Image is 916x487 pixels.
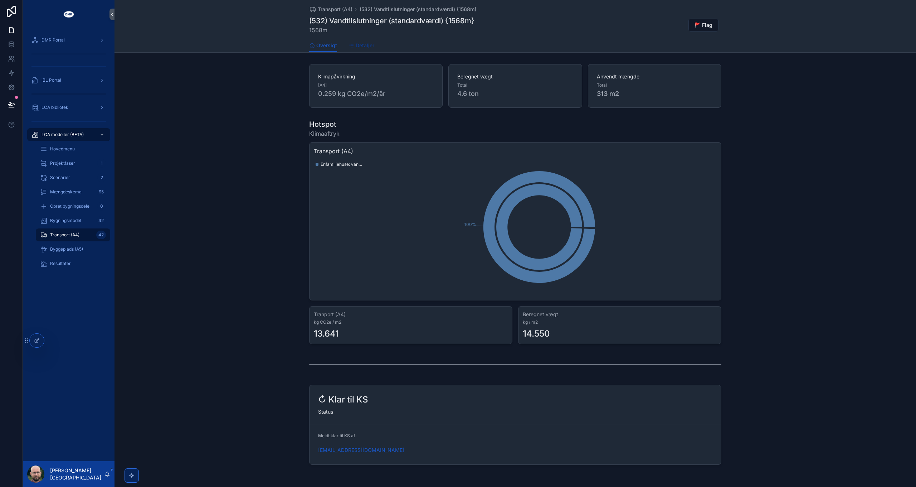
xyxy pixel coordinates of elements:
span: Status [318,409,333,415]
span: Meldt klar til KS af: [318,433,357,438]
h1: Hotspot [309,119,340,129]
a: Detaljer [349,39,374,53]
span: Resultater [50,261,71,266]
span: Oversigt [316,42,337,49]
div: 13.641 [314,328,339,339]
div: 1 [97,159,106,168]
a: LCA bibliotek [27,101,110,114]
a: Oversigt [309,39,337,53]
span: 1568m [309,26,474,34]
span: DMR Portal [42,37,65,43]
span: Detaljer [356,42,374,49]
a: Opret bygningsdele0 [36,200,110,213]
img: App logo [63,9,74,20]
a: Mængdeskema95 [36,185,110,198]
a: Transport (A4) [309,6,352,13]
span: Klimaaftryk [309,129,340,138]
div: 14.550 [523,328,550,339]
span: Hovedmenu [50,146,75,152]
div: 95 [97,188,106,196]
span: [A4] [318,82,327,88]
h3: Beregnet vægt [523,311,717,318]
tspan: 100% [464,222,476,227]
div: 42 [96,216,106,225]
span: 🚩 Flag [695,21,712,29]
a: LCA modeller (BETA) [27,128,110,141]
a: (532) Vandtilslutninger (standardværdi) {1568m} [360,6,477,13]
span: Total [597,82,607,88]
a: Projektfaser1 [36,157,110,170]
span: Mængdeskema [50,189,82,195]
h2: ↻ Klar til KS [318,394,368,405]
p: [PERSON_NAME] [GEOGRAPHIC_DATA] [50,467,104,481]
div: 42 [96,231,106,239]
a: DMR Portal [27,34,110,47]
span: Beregnet vægt [457,73,573,80]
span: Enfamiliehuse: vand | [1 m2/m2] {2813a} [321,161,364,167]
span: Anvendt mængde [597,73,712,80]
span: 0.259 kg CO2e/m2/år [318,89,434,99]
div: scrollable content [23,29,114,279]
button: 🚩 Flag [688,19,718,32]
span: Total [457,82,467,88]
div: 2 [97,173,106,182]
span: Byggeplads (A5) [50,246,83,252]
span: 4.6 ton [457,89,573,99]
a: Hovedmenu [36,143,110,155]
span: Bygningsmodel [50,218,81,223]
a: Byggeplads (A5) [36,243,110,256]
span: Opret bygningsdele [50,203,89,209]
a: Scenarier2 [36,171,110,184]
span: Transport (A4) [50,232,79,238]
a: Transport (A4)42 [36,228,110,241]
a: Resultater [36,257,110,270]
span: Projektfaser [50,160,75,166]
a: Bygningsmodel42 [36,214,110,227]
span: kg / m2 [523,319,717,325]
span: kg CO2e / m2 [314,319,508,325]
div: 0 [97,202,106,211]
a: [EMAIL_ADDRESS][DOMAIN_NAME] [318,447,404,454]
a: iBL Portal [27,74,110,87]
span: Scenarier [50,175,70,180]
span: Klimapåvirkning [318,73,434,80]
span: iBL Portal [42,77,61,83]
span: Transport (A4) [318,6,352,13]
span: LCA bibliotek [42,105,68,110]
span: LCA modeller (BETA) [42,132,84,138]
h3: Tranport (A4) [314,311,508,318]
h1: (532) Vandtilslutninger (standardværdi) {1568m} [309,16,474,26]
h4: 313 m2 [597,89,712,98]
div: chart [314,158,717,296]
span: Transport (A4) [314,147,717,155]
